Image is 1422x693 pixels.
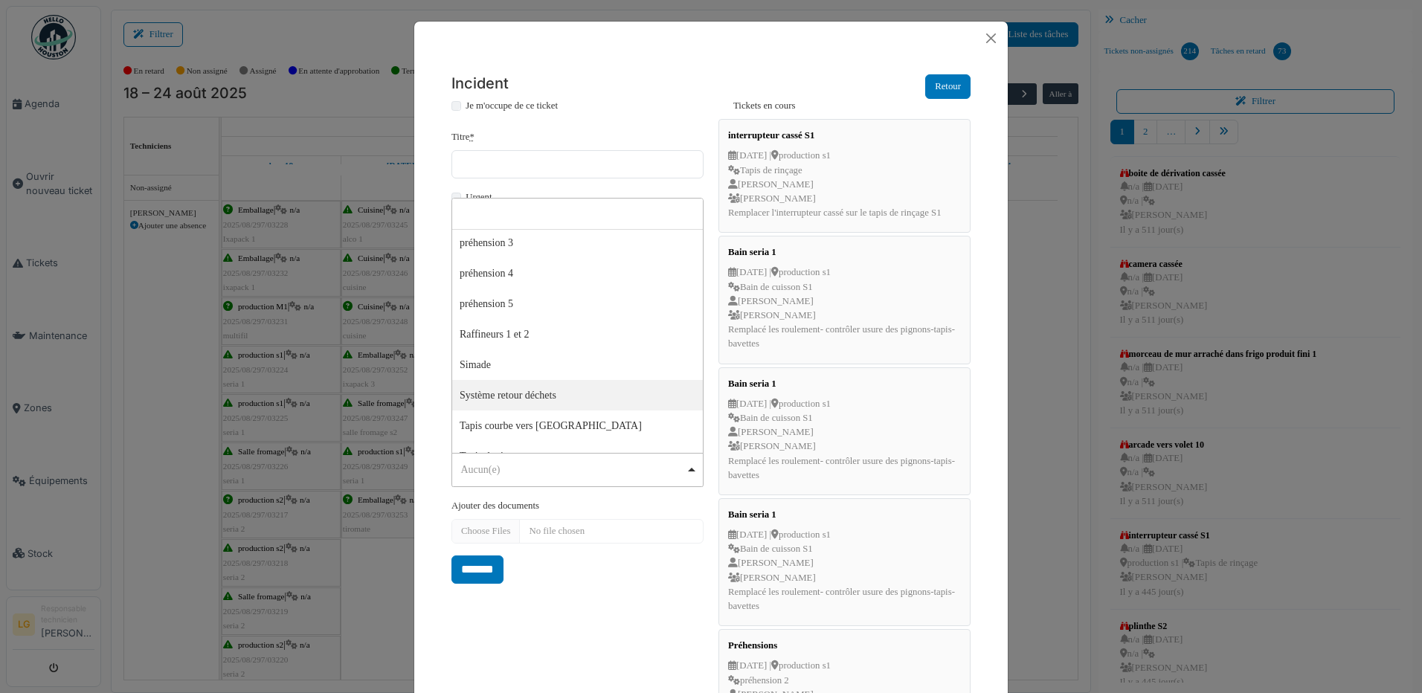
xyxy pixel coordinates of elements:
div: [DATE] | production s1 Tapis de rinçage [PERSON_NAME] [PERSON_NAME] [725,146,964,220]
button: Close [980,28,1002,49]
div: Aucun(e) [461,462,686,477]
label: Tickets en cours [718,99,971,113]
div: Tapis de rinçage [452,441,703,471]
div: préhension 5 [452,289,703,319]
div: Préhensions [725,636,964,656]
div: Bain seria 1 [725,242,964,262]
p: Remplacer l'interrupteur cassé sur le tapis de rinçage S1 [728,206,961,220]
div: Bain seria 1 [725,505,964,525]
label: Je m'occupe de ce ticket [466,99,558,113]
abbr: Requis [469,132,474,142]
input: Aucun(e) [452,199,703,230]
label: Titre [451,130,474,144]
div: Simade [452,349,703,380]
div: Tapis courbe vers [GEOGRAPHIC_DATA] [452,410,703,441]
a: Bain seria 1 [DATE] |production s1 Bain de cuisson S1 [PERSON_NAME] [PERSON_NAME] Remplacé les ro... [718,236,971,364]
div: Système retour déchets [452,380,703,410]
label: Ajouter des documents [451,499,539,513]
h5: Incident [451,74,509,93]
p: Remplacé les roulement- contrôler usure des pignons-tapis-bavettes [728,323,961,351]
div: [DATE] | production s1 Bain de cuisson S1 [PERSON_NAME] [PERSON_NAME] [725,394,964,483]
a: Bain seria 1 [DATE] |production s1 Bain de cuisson S1 [PERSON_NAME] [PERSON_NAME] Remplacé les ro... [718,498,971,626]
button: Retour [925,74,971,99]
p: Remplacé les roulement- contrôler usure des pignons-tapis-bavettes [728,585,961,613]
div: préhension 4 [452,258,703,289]
div: [DATE] | production s1 Bain de cuisson S1 [PERSON_NAME] [PERSON_NAME] [725,525,964,613]
div: préhension 3 [452,228,703,258]
div: interrupteur cassé S1 [725,126,964,146]
div: Bain seria 1 [725,374,964,394]
div: [DATE] | production s1 Bain de cuisson S1 [PERSON_NAME] [PERSON_NAME] [725,262,964,351]
a: Bain seria 1 [DATE] |production s1 Bain de cuisson S1 [PERSON_NAME] [PERSON_NAME] Remplacé les ro... [718,367,971,495]
a: interrupteur cassé S1 [DATE] |production s1 Tapis de rinçage [PERSON_NAME] [PERSON_NAME] Remplace... [718,119,971,233]
label: Urgent [466,190,492,204]
p: Remplacé les roulement- contrôler usure des pignons-tapis-bavettes [728,454,961,483]
div: Raffineurs 1 et 2 [452,319,703,349]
